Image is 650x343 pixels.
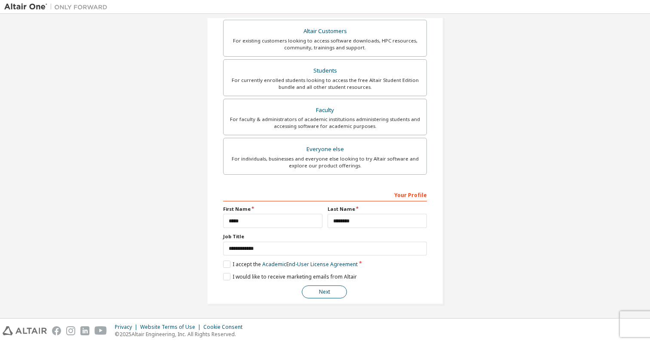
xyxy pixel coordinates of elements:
label: I accept the [223,261,358,268]
div: Altair Customers [229,25,421,37]
div: For faculty & administrators of academic institutions administering students and accessing softwa... [229,116,421,130]
label: Job Title [223,233,427,240]
img: altair_logo.svg [3,326,47,335]
p: © 2025 Altair Engineering, Inc. All Rights Reserved. [115,331,248,338]
div: Students [229,65,421,77]
img: instagram.svg [66,326,75,335]
img: youtube.svg [95,326,107,335]
label: I would like to receive marketing emails from Altair [223,273,357,280]
a: Academic End-User License Agreement [262,261,358,268]
div: Website Terms of Use [140,324,203,331]
img: Altair One [4,3,112,11]
img: linkedin.svg [80,326,89,335]
label: First Name [223,206,322,212]
div: Faculty [229,104,421,116]
div: Your Profile [223,188,427,201]
div: For currently enrolled students looking to access the free Altair Student Edition bundle and all ... [229,77,421,91]
label: Last Name [328,206,427,212]
img: facebook.svg [52,326,61,335]
div: Privacy [115,324,140,331]
div: For existing customers looking to access software downloads, HPC resources, community, trainings ... [229,37,421,51]
div: Cookie Consent [203,324,248,331]
div: For individuals, businesses and everyone else looking to try Altair software and explore our prod... [229,155,421,169]
button: Next [302,285,347,298]
div: Everyone else [229,143,421,155]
